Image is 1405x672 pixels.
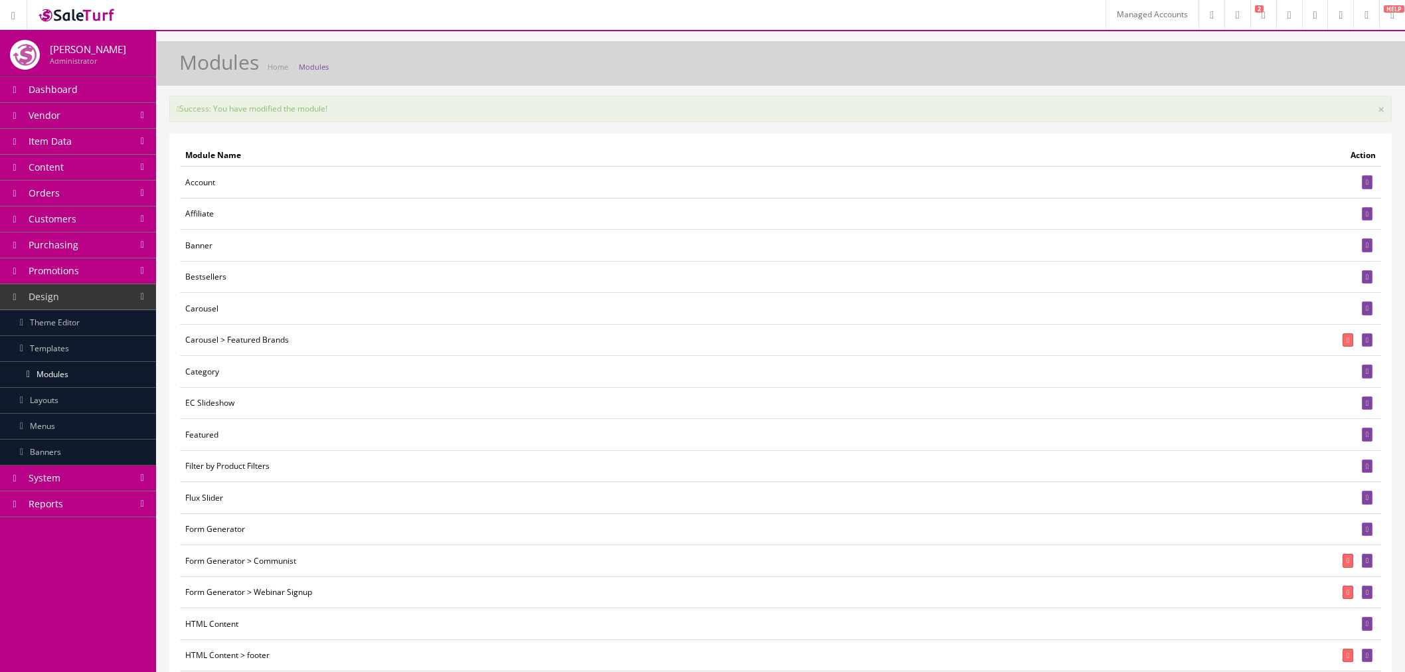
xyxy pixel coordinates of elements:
td: HTML Content > footer [180,639,1119,671]
span: Promotions [29,264,79,277]
h4: [PERSON_NAME] [50,44,126,55]
img: joshlucio05 [10,40,40,70]
button: × [1378,103,1384,115]
td: Form Generator > Communist [180,545,1119,577]
span: Design [29,290,59,303]
td: Featured [180,419,1119,451]
td: Flux Slider [180,482,1119,514]
td: Form Generator > Webinar Signup [180,576,1119,608]
td: Module Name [180,144,1119,167]
td: Account [180,167,1119,199]
td: Affiliate [180,198,1119,230]
span: 2 [1255,5,1264,13]
span: Reports [29,497,63,510]
td: Bestsellers [180,261,1119,293]
td: Action [1119,144,1381,167]
td: Category [180,356,1119,388]
span: Item Data [29,135,72,147]
td: Banner [180,230,1119,262]
span: Purchasing [29,238,78,251]
div: Success: You have modified the module! [169,96,1392,122]
td: HTML Content [180,608,1119,640]
td: Form Generator [180,513,1119,545]
a: Home [268,62,288,72]
span: HELP [1384,5,1404,13]
td: Carousel > Featured Brands [180,324,1119,356]
small: Administrator [50,56,97,66]
span: System [29,471,60,484]
span: Content [29,161,64,173]
span: Dashboard [29,83,78,96]
h1: Modules [179,51,259,73]
span: Customers [29,212,76,225]
a: Modules [299,62,329,72]
img: SaleTurf [37,6,117,24]
td: Filter by Product Filters [180,450,1119,482]
td: EC Slideshow [180,387,1119,419]
td: Carousel [180,293,1119,325]
span: Vendor [29,109,60,122]
span: Orders [29,187,60,199]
